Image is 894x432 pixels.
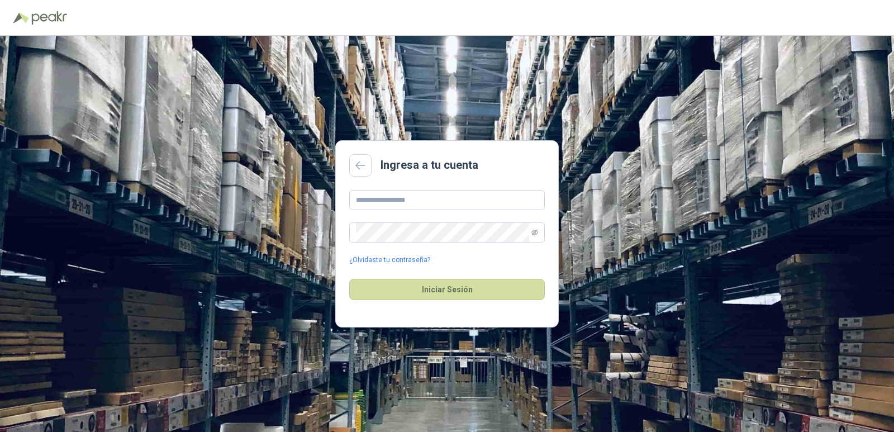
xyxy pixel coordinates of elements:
img: Peakr [31,11,67,25]
a: ¿Olvidaste tu contraseña? [349,255,430,265]
span: eye-invisible [531,229,538,236]
button: Iniciar Sesión [349,279,545,300]
img: Logo [13,12,29,23]
h2: Ingresa a tu cuenta [381,156,478,174]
